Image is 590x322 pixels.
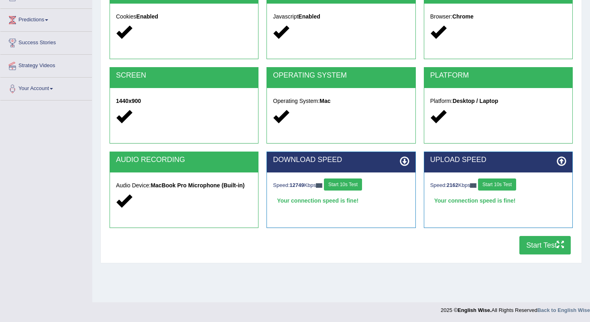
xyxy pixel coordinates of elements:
[430,72,566,80] h2: PLATFORM
[116,98,141,104] strong: 1440x900
[273,98,409,104] h5: Operating System:
[136,13,158,20] strong: Enabled
[316,183,322,188] img: ajax-loader-fb-connection.gif
[273,14,409,20] h5: Javascript
[453,98,498,104] strong: Desktop / Laptop
[478,178,516,191] button: Start 10s Test
[116,183,252,189] h5: Audio Device:
[273,72,409,80] h2: OPERATING SYSTEM
[430,178,566,193] div: Speed: Kbps
[116,72,252,80] h2: SCREEN
[430,98,566,104] h5: Platform:
[273,156,409,164] h2: DOWNLOAD SPEED
[430,195,566,207] div: Your connection speed is fine!
[324,178,362,191] button: Start 10s Test
[470,183,476,188] img: ajax-loader-fb-connection.gif
[290,182,304,188] strong: 12749
[0,32,92,52] a: Success Stories
[0,78,92,98] a: Your Account
[430,14,566,20] h5: Browser:
[116,156,252,164] h2: AUDIO RECORDING
[441,302,590,314] div: 2025 © All Rights Reserved
[430,156,566,164] h2: UPLOAD SPEED
[116,14,252,20] h5: Cookies
[151,182,244,189] strong: MacBook Pro Microphone (Built-in)
[0,55,92,75] a: Strategy Videos
[519,236,571,254] button: Start Test
[273,195,409,207] div: Your connection speed is fine!
[537,307,590,313] a: Back to English Wise
[273,178,409,193] div: Speed: Kbps
[458,307,491,313] strong: English Wise.
[319,98,330,104] strong: Mac
[447,182,458,188] strong: 2162
[298,13,320,20] strong: Enabled
[0,9,92,29] a: Predictions
[452,13,474,20] strong: Chrome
